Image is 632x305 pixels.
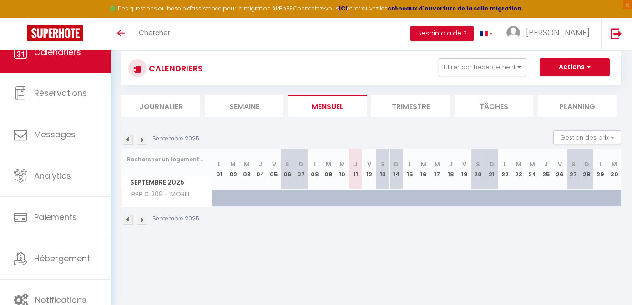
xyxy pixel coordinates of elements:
th: 02 [226,149,240,190]
abbr: V [558,160,562,169]
th: 15 [403,149,417,190]
img: ... [506,26,520,40]
abbr: S [571,160,576,169]
th: 13 [376,149,389,190]
th: 28 [580,149,594,190]
abbr: D [299,160,303,169]
a: créneaux d'ouverture de la salle migration [388,5,521,12]
th: 16 [417,149,430,190]
abbr: S [381,160,385,169]
abbr: S [476,160,480,169]
th: 09 [322,149,335,190]
th: 27 [566,149,580,190]
abbr: L [504,160,506,169]
th: 29 [594,149,607,190]
abbr: V [272,160,276,169]
th: 26 [553,149,566,190]
abbr: L [218,160,221,169]
th: 17 [430,149,444,190]
li: Journalier [121,95,200,117]
th: 30 [607,149,621,190]
th: 01 [213,149,227,190]
span: Messages [34,129,76,140]
img: Super Booking [27,25,83,41]
th: 05 [267,149,281,190]
th: 25 [539,149,553,190]
abbr: M [230,160,236,169]
th: 10 [335,149,349,190]
abbr: M [612,160,617,169]
abbr: M [244,160,249,169]
th: 06 [281,149,294,190]
th: 12 [362,149,376,190]
a: Chercher [132,18,177,50]
span: Réservations [34,87,87,99]
abbr: M [516,160,521,169]
th: 07 [294,149,308,190]
abbr: M [435,160,440,169]
abbr: S [285,160,289,169]
th: 14 [389,149,403,190]
a: ... [PERSON_NAME] [500,18,601,50]
abbr: M [421,160,426,169]
span: Hébergement [34,253,90,264]
abbr: M [339,160,345,169]
abbr: D [394,160,399,169]
abbr: D [585,160,589,169]
li: Semaine [205,95,283,117]
li: Planning [538,95,617,117]
abbr: J [354,160,358,169]
abbr: M [326,160,331,169]
button: Besoin d'aide ? [410,26,474,41]
abbr: J [544,160,548,169]
h3: CALENDRIERS [147,58,203,79]
th: 08 [308,149,322,190]
span: Septembre 2025 [122,176,212,189]
li: Tâches [455,95,533,117]
th: 03 [240,149,253,190]
span: Analytics [34,170,71,181]
abbr: L [313,160,316,169]
abbr: D [490,160,494,169]
abbr: L [599,160,602,169]
abbr: V [367,160,371,169]
button: Filtrer par hébergement [439,58,526,76]
img: logout [611,28,622,39]
abbr: V [462,160,466,169]
th: 23 [512,149,526,190]
abbr: J [258,160,262,169]
li: Trimestre [371,95,450,117]
abbr: J [449,160,453,169]
span: RPP C 208 - MOREL [123,190,193,200]
abbr: L [409,160,411,169]
th: 18 [444,149,458,190]
th: 04 [253,149,267,190]
button: Actions [540,58,610,76]
span: Chercher [139,28,170,37]
button: Gestion des prix [553,130,621,144]
li: Mensuel [288,95,367,117]
p: Septembre 2025 [152,135,199,143]
a: ICI [339,5,347,12]
p: Septembre 2025 [152,215,199,223]
abbr: M [530,160,535,169]
th: 22 [499,149,512,190]
th: 24 [526,149,539,190]
th: 19 [458,149,471,190]
th: 20 [471,149,485,190]
th: 11 [349,149,363,190]
input: Rechercher un logement... [127,151,207,168]
th: 21 [485,149,499,190]
span: [PERSON_NAME] [526,27,590,38]
span: Paiements [34,211,77,223]
span: Calendriers [34,46,81,58]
